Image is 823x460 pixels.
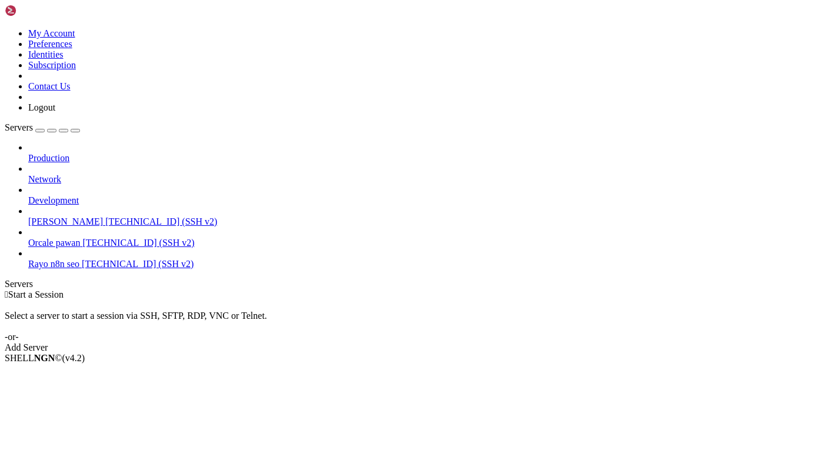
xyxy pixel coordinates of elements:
li: Rayo n8n seo [TECHNICAL_ID] (SSH v2) [28,248,818,269]
div: Servers [5,279,818,289]
a: [PERSON_NAME] [TECHNICAL_ID] (SSH v2) [28,216,818,227]
img: Shellngn [5,5,72,16]
span: Servers [5,122,33,132]
li: Orcale pawan [TECHNICAL_ID] (SSH v2) [28,227,818,248]
span: Orcale pawan [28,238,80,248]
span: Start a Session [8,289,64,299]
li: Network [28,164,818,185]
a: My Account [28,28,75,38]
a: Subscription [28,60,76,70]
span: 4.2.0 [62,353,85,363]
a: Network [28,174,818,185]
b: NGN [34,353,55,363]
a: Rayo n8n seo [TECHNICAL_ID] (SSH v2) [28,259,818,269]
li: Production [28,142,818,164]
span: Development [28,195,79,205]
div: Select a server to start a session via SSH, SFTP, RDP, VNC or Telnet. -or- [5,300,818,342]
span: [TECHNICAL_ID] (SSH v2) [82,238,194,248]
span: SHELL © [5,353,85,363]
span: [TECHNICAL_ID] (SSH v2) [105,216,217,226]
span: [PERSON_NAME] [28,216,103,226]
a: Orcale pawan [TECHNICAL_ID] (SSH v2) [28,238,818,248]
li: [PERSON_NAME] [TECHNICAL_ID] (SSH v2) [28,206,818,227]
span:  [5,289,8,299]
a: Production [28,153,818,164]
span: Production [28,153,69,163]
span: Rayo n8n seo [28,259,79,269]
a: Preferences [28,39,72,49]
a: Development [28,195,818,206]
div: Add Server [5,342,818,353]
a: Identities [28,49,64,59]
span: Network [28,174,61,184]
a: Logout [28,102,55,112]
span: [TECHNICAL_ID] (SSH v2) [82,259,194,269]
li: Development [28,185,818,206]
a: Contact Us [28,81,71,91]
a: Servers [5,122,80,132]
